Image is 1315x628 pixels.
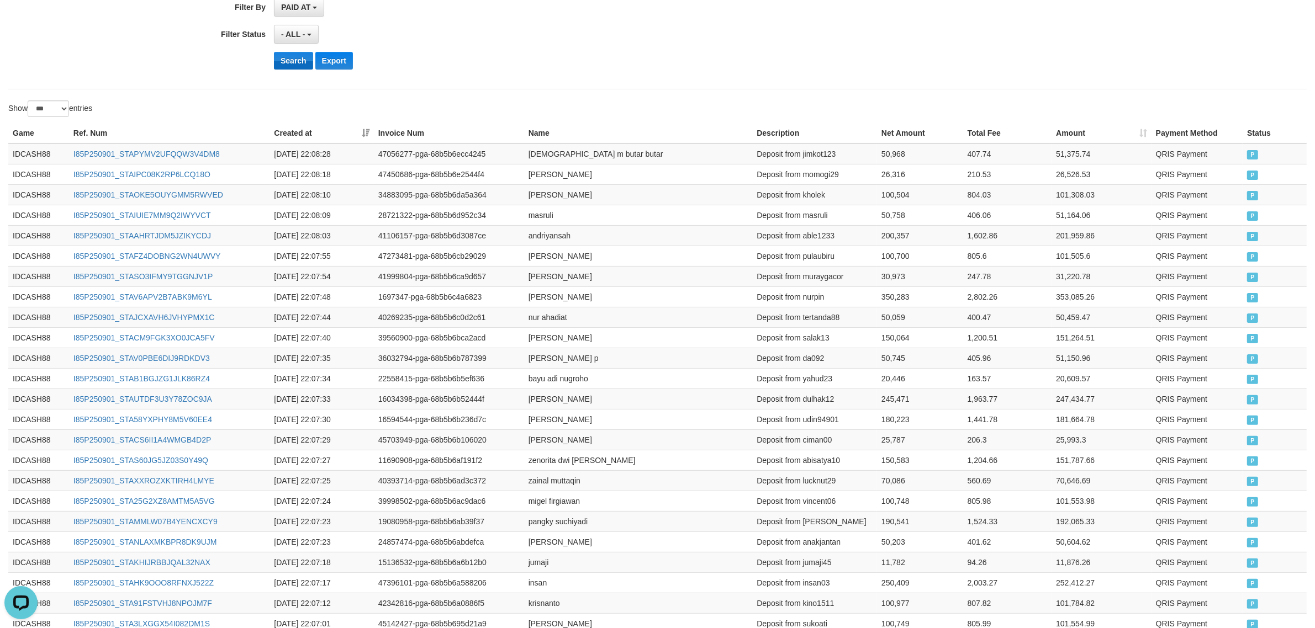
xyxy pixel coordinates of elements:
td: 41999804-pga-68b5b6ca9d657 [374,266,524,286]
td: IDCASH88 [8,552,69,572]
td: 70,086 [877,470,963,491]
td: QRIS Payment [1152,307,1243,327]
a: I85P250901_STASO3IFMY9TGGNJV1P [73,272,213,281]
td: [PERSON_NAME] [524,286,753,307]
td: Deposit from jumaji45 [752,552,877,572]
td: 40269235-pga-68b5b6c0d2c61 [374,307,524,327]
span: PAID [1247,293,1258,302]
span: PAID [1247,395,1258,405]
td: [PERSON_NAME] [524,327,753,348]
td: [DATE] 22:08:09 [270,205,373,225]
td: QRIS Payment [1152,246,1243,266]
td: [DATE] 22:07:35 [270,348,373,368]
td: 101,308.03 [1052,184,1152,205]
td: [DATE] 22:07:44 [270,307,373,327]
td: [DATE] 22:07:29 [270,429,373,450]
a: I85P250901_STAB1BGJZG1JLK86RZ4 [73,374,210,383]
td: 151,787.66 [1052,450,1152,470]
td: 100,977 [877,593,963,613]
span: PAID [1247,416,1258,425]
td: zenorita dwi [PERSON_NAME] [524,450,753,470]
a: I85P250901_STAXXROZXKTIRH4LMYE [73,476,214,485]
td: 401.62 [963,531,1052,552]
td: [DATE] 22:08:28 [270,143,373,164]
td: andriyansah [524,225,753,246]
td: [DATE] 22:08:03 [270,225,373,246]
span: PAID [1247,354,1258,364]
td: 252,412.27 [1052,572,1152,593]
td: 181,664.78 [1052,409,1152,429]
td: QRIS Payment [1152,388,1243,409]
td: [DATE] 22:07:30 [270,409,373,429]
td: 51,150.96 [1052,348,1152,368]
th: Description [752,123,877,143]
td: 192,065.33 [1052,511,1152,531]
td: jumaji [524,552,753,572]
td: 30,973 [877,266,963,286]
td: 16034398-pga-68b5b6b52444f [374,388,524,409]
td: 180,223 [877,409,963,429]
td: Deposit from pulaubiru [752,246,877,266]
td: 22558415-pga-68b5b6b5ef636 [374,368,524,388]
td: IDCASH88 [8,429,69,450]
a: I85P250901_STAJCXAVH6JVHYPMX1C [73,313,215,322]
td: migel firgiawan [524,491,753,511]
th: Net Amount [877,123,963,143]
a: I85P250901_STANLAXMKBPR8DK9UJM [73,537,217,546]
td: [PERSON_NAME] [524,531,753,552]
td: 50,059 [877,307,963,327]
span: PAID [1247,313,1258,323]
td: 94.26 [963,552,1052,572]
td: Deposit from da092 [752,348,877,368]
td: 50,203 [877,531,963,552]
td: 163.57 [963,368,1052,388]
td: 150,583 [877,450,963,470]
td: 353,085.26 [1052,286,1152,307]
td: QRIS Payment [1152,450,1243,470]
td: QRIS Payment [1152,327,1243,348]
td: 34883095-pga-68b5b6da5a364 [374,184,524,205]
td: 51,375.74 [1052,143,1152,164]
td: 245,471 [877,388,963,409]
span: PAID [1247,171,1258,180]
td: QRIS Payment [1152,164,1243,184]
td: IDCASH88 [8,246,69,266]
td: 50,758 [877,205,963,225]
td: 406.06 [963,205,1052,225]
td: [DEMOGRAPHIC_DATA] m butar butar [524,143,753,164]
td: zainal muttaqin [524,470,753,491]
td: Deposit from masruli [752,205,877,225]
a: I85P250901_STAMMLW07B4YENCXCY9 [73,517,218,526]
td: [DATE] 22:07:23 [270,511,373,531]
td: [PERSON_NAME] [524,409,753,429]
td: [DATE] 22:07:18 [270,552,373,572]
td: [DATE] 22:07:27 [270,450,373,470]
button: - ALL - [274,25,319,44]
span: PAID [1247,456,1258,466]
td: [DATE] 22:08:10 [270,184,373,205]
a: I85P250901_STA91FSTVHJ8NPOJM7F [73,599,212,608]
td: 400.47 [963,307,1052,327]
td: [PERSON_NAME] p [524,348,753,368]
td: Deposit from abisatya10 [752,450,877,470]
a: I85P250901_STAS60JG5JZ03S0Y49Q [73,456,208,465]
td: 101,505.6 [1052,246,1152,266]
td: [DATE] 22:07:33 [270,388,373,409]
td: QRIS Payment [1152,205,1243,225]
td: [PERSON_NAME] [524,246,753,266]
button: Search [274,52,313,70]
td: 70,646.69 [1052,470,1152,491]
td: QRIS Payment [1152,593,1243,613]
td: masruli [524,205,753,225]
td: [DATE] 22:07:24 [270,491,373,511]
td: [PERSON_NAME] [524,388,753,409]
th: Name [524,123,753,143]
span: - ALL - [281,30,305,39]
td: Deposit from udin94901 [752,409,877,429]
td: Deposit from dulhak12 [752,388,877,409]
td: 150,064 [877,327,963,348]
td: 101,784.82 [1052,593,1152,613]
td: IDCASH88 [8,572,69,593]
td: 1,963.77 [963,388,1052,409]
td: QRIS Payment [1152,429,1243,450]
